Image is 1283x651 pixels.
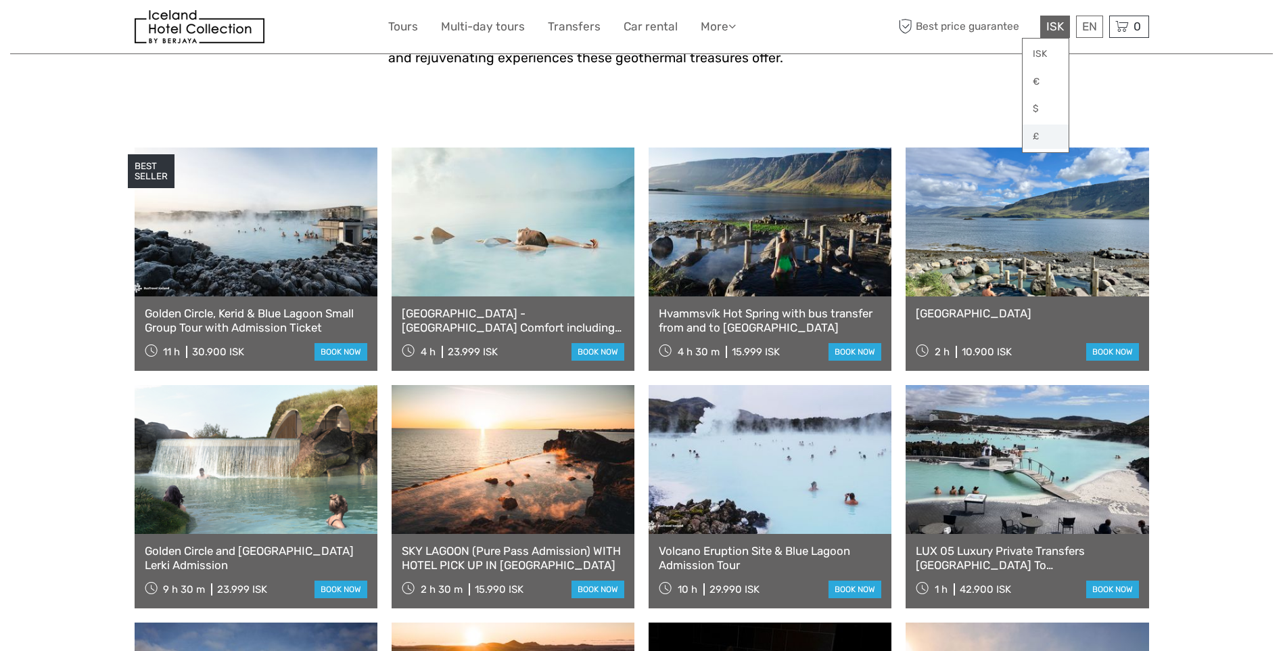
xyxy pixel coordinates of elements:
[314,581,367,598] a: book now
[217,583,267,596] div: 23.999 ISK
[571,581,624,598] a: book now
[935,583,948,596] span: 1 h
[659,307,881,334] a: Hvammsvík Hot Spring with bus transfer from and to [GEOGRAPHIC_DATA]
[1132,20,1143,33] span: 0
[1086,581,1139,598] a: book now
[421,583,463,596] span: 2 h 30 m
[1086,343,1139,361] a: book now
[135,10,264,43] img: 481-8f989b07-3259-4bb0-90ed-3da368179bdc_logo_small.jpg
[678,346,720,358] span: 4 h 30 m
[402,307,624,334] a: [GEOGRAPHIC_DATA] - [GEOGRAPHIC_DATA] Comfort including admission
[1023,70,1069,94] a: €
[19,24,153,35] p: We're away right now. Please check back later!
[163,583,205,596] span: 9 h 30 m
[1023,97,1069,121] a: $
[701,17,736,37] a: More
[571,343,624,361] a: book now
[916,544,1138,572] a: LUX 05 Luxury Private Transfers [GEOGRAPHIC_DATA] To [GEOGRAPHIC_DATA]
[659,544,881,572] a: Volcano Eruption Site & Blue Lagoon Admission Tour
[421,346,436,358] span: 4 h
[960,583,1011,596] div: 42.900 ISK
[829,343,881,361] a: book now
[128,154,174,188] div: BEST SELLER
[732,346,780,358] div: 15.999 ISK
[678,583,697,596] span: 10 h
[709,583,760,596] div: 29.990 ISK
[448,346,498,358] div: 23.999 ISK
[916,307,1138,320] a: [GEOGRAPHIC_DATA]
[962,346,1012,358] div: 10.900 ISK
[935,346,950,358] span: 2 h
[895,16,1037,38] span: Best price guarantee
[1046,20,1064,33] span: ISK
[163,346,180,358] span: 11 h
[156,21,172,37] button: Open LiveChat chat widget
[624,17,678,37] a: Car rental
[441,17,525,37] a: Multi-day tours
[548,17,601,37] a: Transfers
[145,307,367,334] a: Golden Circle, Kerid & Blue Lagoon Small Group Tour with Admission Ticket
[1076,16,1103,38] div: EN
[475,583,523,596] div: 15.990 ISK
[192,346,244,358] div: 30.900 ISK
[402,544,624,572] a: SKY LAGOON (Pure Pass Admission) WITH HOTEL PICK UP IN [GEOGRAPHIC_DATA]
[388,17,418,37] a: Tours
[145,544,367,572] a: Golden Circle and [GEOGRAPHIC_DATA] Lerki Admission
[829,581,881,598] a: book now
[1023,42,1069,66] a: ISK
[314,343,367,361] a: book now
[1023,125,1069,149] a: £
